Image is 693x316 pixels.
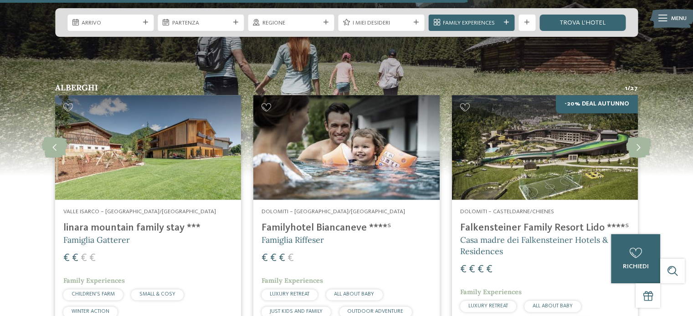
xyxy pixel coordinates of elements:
span: Famiglia Riffeser [262,235,324,245]
span: € [486,264,493,275]
span: Family Experiences [443,19,500,27]
span: Dolomiti – Casteldarne/Chienes [460,209,554,215]
span: Family Experiences [460,288,522,296]
span: LUXURY RETREAT [468,303,508,309]
span: Family Experiences [262,276,323,285]
span: € [287,253,294,264]
span: Regione [262,19,320,27]
a: trova l’hotel [539,15,626,31]
span: SMALL & COSY [139,291,175,297]
span: € [262,253,268,264]
span: Dolomiti – [GEOGRAPHIC_DATA]/[GEOGRAPHIC_DATA] [262,209,405,215]
img: Cercate un hotel con piscina coperta per bambini in Alto Adige? [452,95,638,200]
span: Alberghi [55,82,98,93]
span: Casa madre dei Falkensteiner Hotels & Residences [460,235,608,256]
img: Cercate un hotel con piscina coperta per bambini in Alto Adige? [55,95,241,200]
h4: Familyhotel Biancaneve ****ˢ [262,222,431,234]
span: € [477,264,484,275]
span: € [469,264,475,275]
span: 1 [625,84,627,93]
h4: linara mountain family stay *** [63,222,233,234]
span: JUST KIDS AND FAMILY [270,309,323,314]
span: LUXURY RETREAT [270,291,309,297]
span: ALL ABOUT BABY [533,303,573,309]
span: Family Experiences [63,276,125,285]
span: € [270,253,277,264]
span: / [627,84,630,93]
span: OUTDOOR ADVENTURE [347,309,403,314]
span: Partenza [172,19,230,27]
img: Cercate un hotel con piscina coperta per bambini in Alto Adige? [253,95,439,200]
span: € [460,264,467,275]
span: € [81,253,87,264]
span: Arrivo [82,19,139,27]
span: CHILDREN’S FARM [72,291,115,297]
span: € [279,253,285,264]
a: richiedi [611,234,660,283]
span: ALL ABOUT BABY [334,291,374,297]
span: Valle Isarco – [GEOGRAPHIC_DATA]/[GEOGRAPHIC_DATA] [63,209,216,215]
span: € [89,253,96,264]
h4: Falkensteiner Family Resort Lido ****ˢ [460,222,630,234]
span: € [72,253,78,264]
span: 27 [630,84,638,93]
span: Famiglia Gatterer [63,235,130,245]
span: I miei desideri [353,19,410,27]
span: WINTER ACTION [72,309,109,314]
span: richiedi [622,263,648,270]
span: € [63,253,70,264]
